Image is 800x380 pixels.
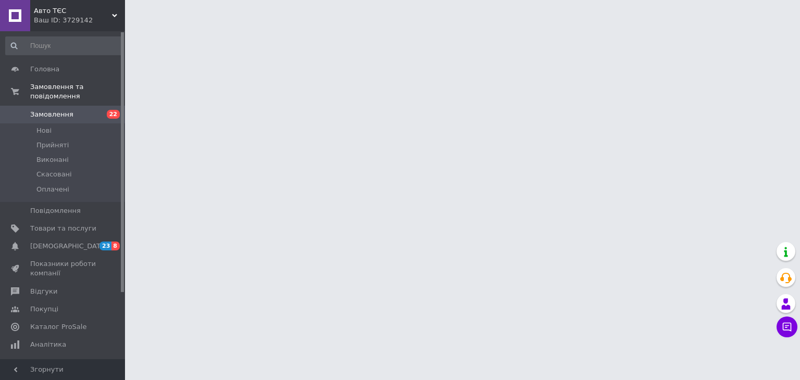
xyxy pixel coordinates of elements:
span: Головна [30,65,59,74]
span: Нові [36,126,52,135]
span: Виконані [36,155,69,164]
button: Чат з покупцем [777,316,797,337]
span: 8 [111,242,120,250]
span: [DEMOGRAPHIC_DATA] [30,242,107,251]
span: 23 [99,242,111,250]
span: Товари та послуги [30,224,96,233]
input: Пошук [5,36,123,55]
span: Показники роботи компанії [30,259,96,278]
span: Скасовані [36,170,72,179]
span: Повідомлення [30,206,81,216]
span: Відгуки [30,287,57,296]
span: Прийняті [36,141,69,150]
span: Авто ТЄС [34,6,112,16]
span: Оплачені [36,185,69,194]
span: 22 [107,110,120,119]
span: Замовлення [30,110,73,119]
span: Управління сайтом [30,358,96,376]
span: Покупці [30,305,58,314]
div: Ваш ID: 3729142 [34,16,125,25]
span: Каталог ProSale [30,322,86,332]
span: Замовлення та повідомлення [30,82,125,101]
span: Аналітика [30,340,66,349]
